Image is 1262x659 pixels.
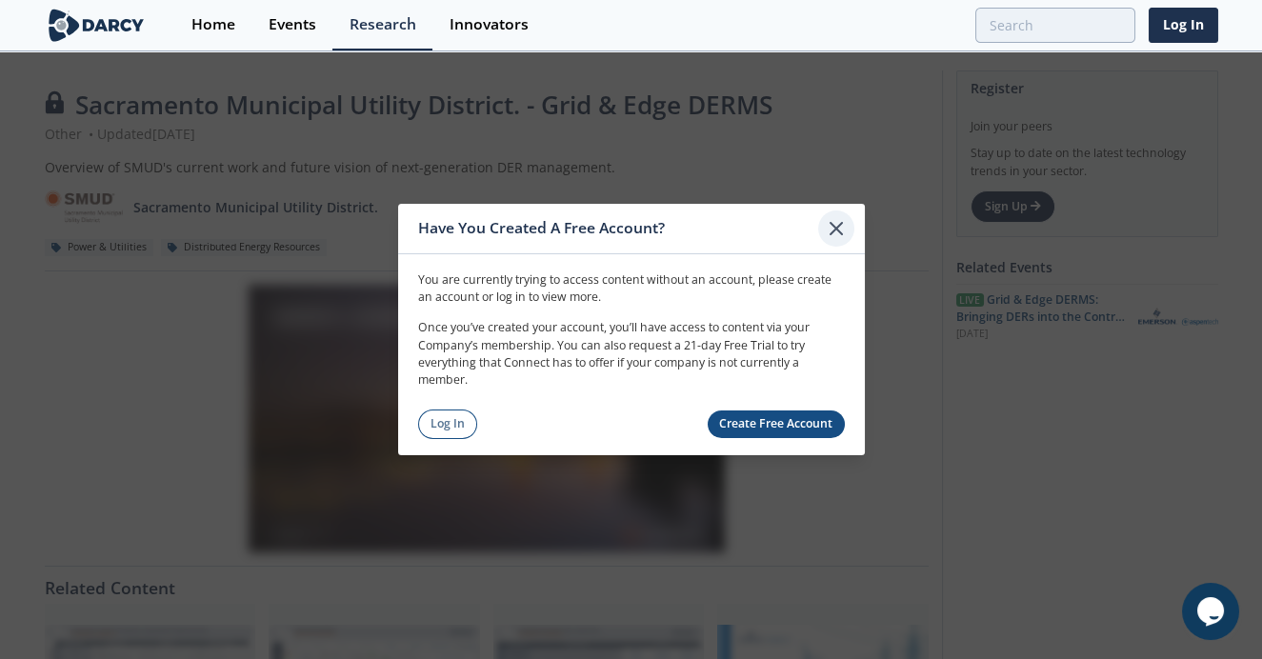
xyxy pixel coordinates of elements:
[450,17,529,32] div: Innovators
[1149,8,1218,43] a: Log In
[418,270,845,306] p: You are currently trying to access content without an account, please create an account or log in...
[350,17,416,32] div: Research
[975,8,1135,43] input: Advanced Search
[1182,583,1243,640] iframe: chat widget
[708,410,845,438] a: Create Free Account
[191,17,235,32] div: Home
[269,17,316,32] div: Events
[418,319,845,389] p: Once you’ve created your account, you’ll have access to content via your Company’s membership. Yo...
[418,210,819,247] div: Have You Created A Free Account?
[418,409,478,439] a: Log In
[45,9,149,42] img: logo-wide.svg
